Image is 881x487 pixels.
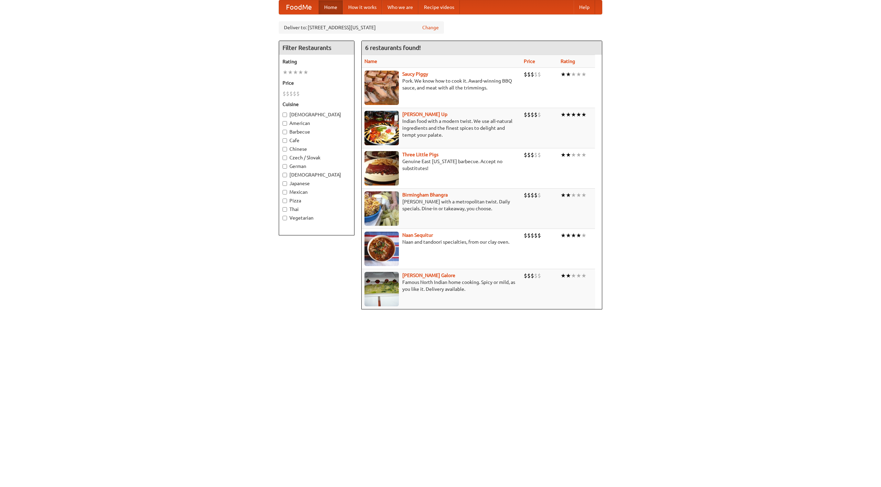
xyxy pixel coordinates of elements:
[581,111,586,118] li: ★
[283,197,351,204] label: Pizza
[566,272,571,279] li: ★
[283,156,287,160] input: Czech / Slovak
[576,191,581,199] li: ★
[279,41,354,55] h4: Filter Restaurants
[566,232,571,239] li: ★
[581,151,586,159] li: ★
[576,232,581,239] li: ★
[283,147,287,151] input: Chinese
[581,191,586,199] li: ★
[364,279,518,293] p: Famous North Indian home cooking. Spicy or mild, as you like it. Delivery available.
[422,24,439,31] a: Change
[534,151,538,159] li: $
[298,68,303,76] li: ★
[524,111,527,118] li: $
[538,111,541,118] li: $
[283,111,351,118] label: [DEMOGRAPHIC_DATA]
[531,191,534,199] li: $
[538,272,541,279] li: $
[364,191,399,226] img: bhangra.jpg
[283,207,287,212] input: Thai
[571,71,576,78] li: ★
[561,232,566,239] li: ★
[524,191,527,199] li: $
[566,191,571,199] li: ★
[538,151,541,159] li: $
[531,111,534,118] li: $
[364,118,518,138] p: Indian food with a modern twist. We use all-natural ingredients and the finest spices to delight ...
[283,80,351,86] h5: Price
[402,152,438,157] a: Three Little Pigs
[581,232,586,239] li: ★
[283,181,287,186] input: Japanese
[534,71,538,78] li: $
[343,0,382,14] a: How it works
[402,273,455,278] a: [PERSON_NAME] Galore
[531,272,534,279] li: $
[561,111,566,118] li: ★
[283,216,287,220] input: Vegetarian
[283,101,351,108] h5: Cuisine
[574,0,595,14] a: Help
[283,68,288,76] li: ★
[581,71,586,78] li: ★
[402,71,428,77] a: Saucy Piggy
[283,113,287,117] input: [DEMOGRAPHIC_DATA]
[364,198,518,212] p: [PERSON_NAME] with a metropolitan twist. Daily specials. Dine-in or takeaway, you choose.
[566,111,571,118] li: ★
[283,206,351,213] label: Thai
[365,44,421,51] ng-pluralize: 6 restaurants found!
[279,0,319,14] a: FoodMe
[402,232,433,238] a: Naan Sequitur
[531,151,534,159] li: $
[581,272,586,279] li: ★
[283,120,351,127] label: American
[538,71,541,78] li: $
[527,191,531,199] li: $
[364,59,377,64] a: Name
[364,272,399,306] img: currygalore.jpg
[524,59,535,64] a: Price
[538,191,541,199] li: $
[576,71,581,78] li: ★
[286,90,289,97] li: $
[283,128,351,135] label: Barbecue
[566,71,571,78] li: ★
[524,71,527,78] li: $
[534,111,538,118] li: $
[561,191,566,199] li: ★
[283,90,286,97] li: $
[364,77,518,91] p: Pork. We know how to cook it. Award-winning BBQ sauce, and meat with all the trimmings.
[571,191,576,199] li: ★
[283,189,351,195] label: Mexican
[364,71,399,105] img: saucy.jpg
[527,272,531,279] li: $
[418,0,460,14] a: Recipe videos
[364,151,399,186] img: littlepigs.jpg
[283,214,351,221] label: Vegetarian
[534,232,538,239] li: $
[283,190,287,194] input: Mexican
[576,111,581,118] li: ★
[527,232,531,239] li: $
[283,199,287,203] input: Pizza
[524,232,527,239] li: $
[283,163,351,170] label: German
[364,111,399,145] img: curryup.jpg
[319,0,343,14] a: Home
[283,138,287,143] input: Cafe
[576,151,581,159] li: ★
[283,173,287,177] input: [DEMOGRAPHIC_DATA]
[531,232,534,239] li: $
[289,90,293,97] li: $
[283,137,351,144] label: Cafe
[402,112,447,117] a: [PERSON_NAME] Up
[561,151,566,159] li: ★
[571,272,576,279] li: ★
[303,68,308,76] li: ★
[402,192,448,198] a: Birmingham Bhangra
